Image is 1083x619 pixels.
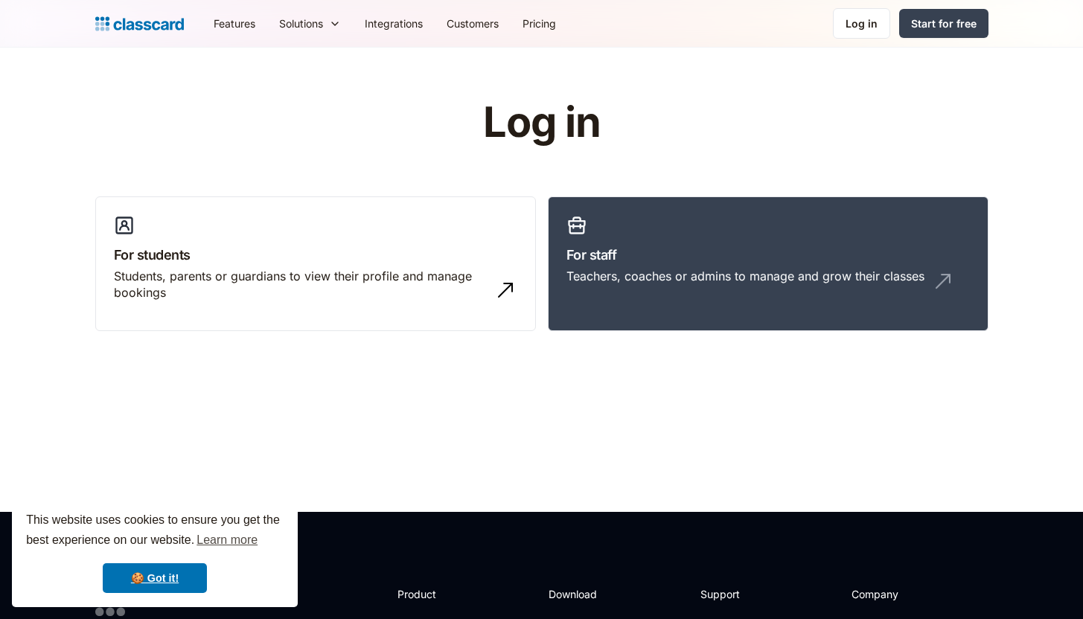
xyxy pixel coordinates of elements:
div: Students, parents or guardians to view their profile and manage bookings [114,268,488,301]
a: For staffTeachers, coaches or admins to manage and grow their classes [548,196,988,332]
a: Integrations [353,7,435,40]
a: Log in [833,8,890,39]
a: Pricing [511,7,568,40]
a: dismiss cookie message [103,563,207,593]
h2: Download [549,586,610,602]
div: Solutions [267,7,353,40]
h3: For staff [566,245,970,265]
a: Start for free [899,9,988,38]
a: For studentsStudents, parents or guardians to view their profile and manage bookings [95,196,536,332]
div: Start for free [911,16,977,31]
span: This website uses cookies to ensure you get the best experience on our website. [26,511,284,551]
div: cookieconsent [12,497,298,607]
h2: Company [852,586,951,602]
a: learn more about cookies [194,529,260,551]
a: Features [202,7,267,40]
a: home [95,13,184,34]
h2: Product [397,586,477,602]
div: Teachers, coaches or admins to manage and grow their classes [566,268,924,284]
div: Solutions [279,16,323,31]
a: Customers [435,7,511,40]
h3: For students [114,245,517,265]
h2: Support [700,586,761,602]
h1: Log in [305,100,778,146]
div: Log in [846,16,878,31]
